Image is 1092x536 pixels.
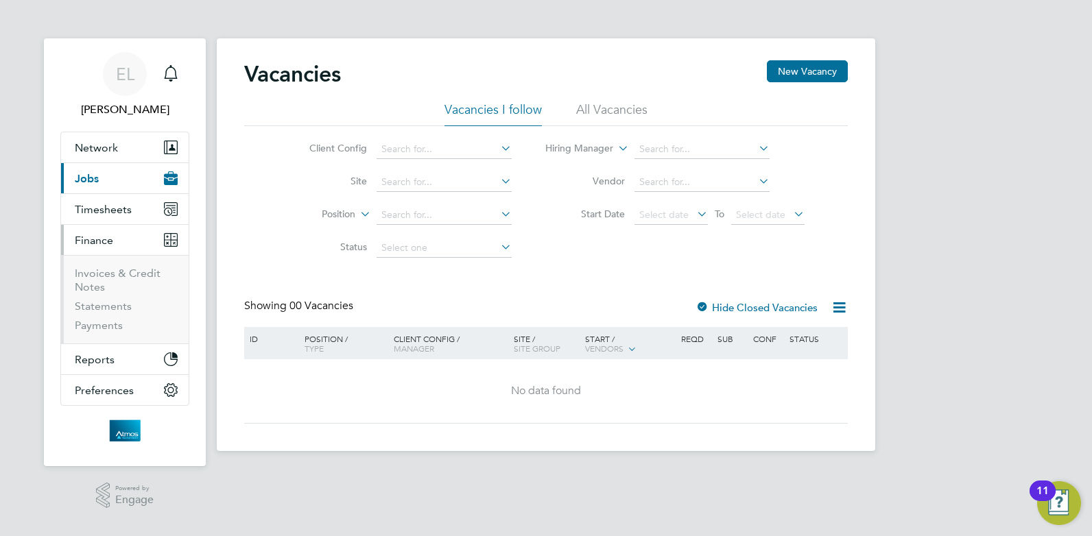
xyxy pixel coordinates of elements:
div: Start / [582,327,678,361]
span: Select date [736,208,785,221]
label: Status [288,241,367,253]
span: To [711,205,728,223]
label: Position [276,208,355,221]
div: Status [786,327,846,350]
div: 11 [1036,491,1049,509]
label: Hiring Manager [534,142,613,156]
button: Finance [61,225,189,255]
a: Go to home page [60,419,189,441]
div: Site / [510,327,582,360]
span: Jobs [75,172,99,185]
span: Vendors [585,343,624,354]
span: Network [75,141,118,154]
button: New Vacancy [767,60,848,82]
div: Showing [244,299,356,313]
span: Site Group [514,343,560,354]
label: Site [288,175,367,187]
li: All Vacancies [576,101,648,126]
label: Vendor [546,175,625,187]
div: ID [246,327,294,350]
div: Client Config / [390,327,510,360]
span: Engage [115,494,154,506]
span: Powered by [115,483,154,494]
a: EL[PERSON_NAME] [60,52,189,118]
div: Reqd [678,327,713,350]
a: Powered byEngage [96,483,154,509]
button: Open Resource Center, 11 new notifications [1037,481,1081,525]
button: Network [61,132,189,162]
span: EL [116,65,134,83]
input: Search for... [634,173,770,192]
nav: Main navigation [44,38,206,466]
li: Vacancies I follow [444,101,542,126]
button: Preferences [61,375,189,405]
input: Select one [377,239,512,258]
label: Hide Closed Vacancies [696,301,818,314]
span: Timesheets [75,203,132,216]
span: 00 Vacancies [289,299,353,313]
span: Preferences [75,384,134,397]
span: Reports [75,353,115,366]
span: Finance [75,234,113,247]
label: Client Config [288,142,367,154]
button: Timesheets [61,194,189,224]
div: Conf [750,327,785,350]
h2: Vacancies [244,60,341,88]
button: Reports [61,344,189,374]
label: Start Date [546,208,625,220]
div: Position / [294,327,390,360]
a: Payments [75,319,123,332]
button: Jobs [61,163,189,193]
input: Search for... [377,173,512,192]
a: Statements [75,300,132,313]
span: Emma Longstaff [60,101,189,118]
div: Sub [714,327,750,350]
div: Finance [61,255,189,343]
div: No data found [246,384,846,398]
span: Type [305,343,324,354]
input: Search for... [377,140,512,159]
input: Search for... [634,140,770,159]
input: Search for... [377,206,512,225]
span: Select date [639,208,689,221]
a: Invoices & Credit Notes [75,267,161,293]
span: Manager [394,343,434,354]
img: atmosrecruitment-logo-retina.png [109,419,140,441]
